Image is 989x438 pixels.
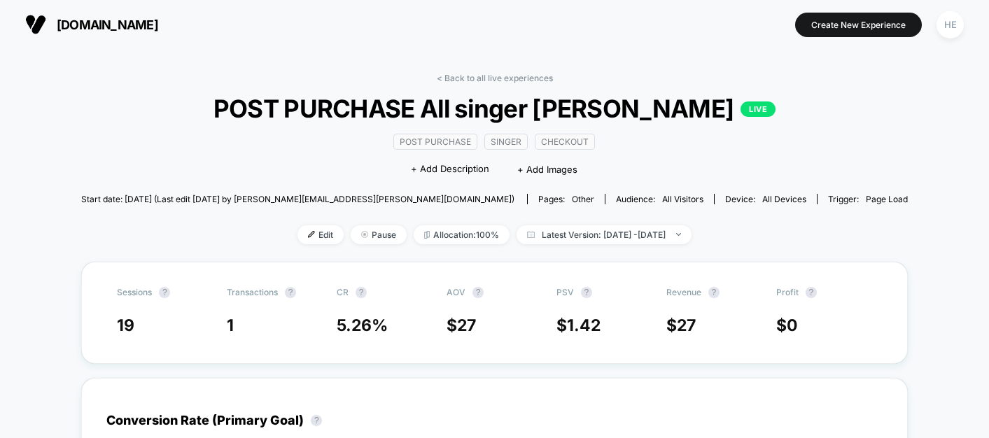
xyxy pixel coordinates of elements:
span: all devices [762,194,806,204]
span: CR [337,287,349,297]
span: Revenue [666,287,701,297]
img: end [361,231,368,238]
span: 1.42 [567,316,601,335]
span: Singer [484,134,528,150]
span: $ [666,316,696,335]
button: ? [311,415,322,426]
span: + Add Description [411,162,489,176]
span: Profit [776,287,799,297]
button: HE [932,10,968,39]
img: end [676,233,681,236]
img: rebalance [424,231,430,239]
span: [DOMAIN_NAME] [57,17,158,32]
span: 27 [677,316,696,335]
button: ? [472,287,484,298]
span: Edit [297,225,344,244]
span: 0 [787,316,798,335]
button: [DOMAIN_NAME] [21,13,162,36]
span: other [572,194,594,204]
span: AOV [447,287,465,297]
div: Audience: [616,194,703,204]
button: ? [356,287,367,298]
span: 5.26 % [337,316,388,335]
div: Trigger: [828,194,908,204]
span: Transactions [227,287,278,297]
button: ? [708,287,720,298]
span: All Visitors [662,194,703,204]
span: Allocation: 100% [414,225,510,244]
span: Post Purchase [393,134,477,150]
a: < Back to all live experiences [437,73,553,83]
span: POST PURCHASE All singer [PERSON_NAME] [122,94,866,123]
span: $ [776,316,798,335]
span: 27 [457,316,476,335]
div: Pages: [538,194,594,204]
button: ? [159,287,170,298]
button: ? [806,287,817,298]
span: checkout [535,134,595,150]
span: $ [556,316,601,335]
img: edit [308,231,315,238]
span: PSV [556,287,574,297]
span: Latest Version: [DATE] - [DATE] [517,225,692,244]
span: Start date: [DATE] (Last edit [DATE] by [PERSON_NAME][EMAIL_ADDRESS][PERSON_NAME][DOMAIN_NAME]) [81,194,514,204]
span: + Add Images [517,164,577,175]
button: ? [581,287,592,298]
span: 1 [227,316,234,335]
img: calendar [527,231,535,238]
span: Device: [714,194,817,204]
span: Page Load [866,194,908,204]
span: 19 [117,316,134,335]
div: Conversion Rate (Primary Goal) [106,413,329,428]
button: ? [285,287,296,298]
button: Create New Experience [795,13,922,37]
span: Sessions [117,287,152,297]
p: LIVE [741,101,776,117]
img: Visually logo [25,14,46,35]
span: Pause [351,225,407,244]
div: HE [937,11,964,38]
span: $ [447,316,476,335]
